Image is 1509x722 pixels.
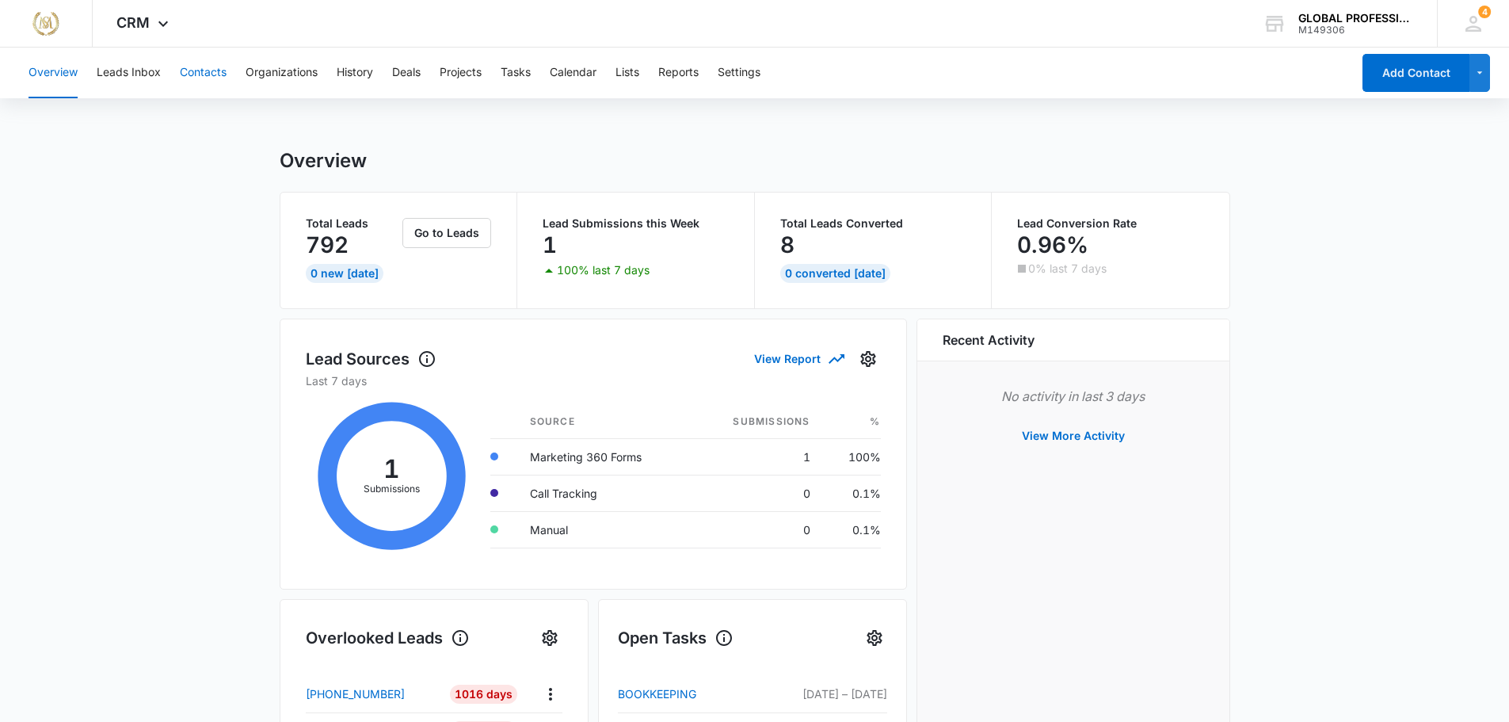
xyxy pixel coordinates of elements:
[550,48,596,98] button: Calendar
[32,10,60,38] img: Manuel Sierra Does Marketing
[780,264,890,283] div: 0 Converted [DATE]
[1006,417,1141,455] button: View More Activity
[543,218,729,229] p: Lead Submissions this Week
[392,48,421,98] button: Deals
[97,48,161,98] button: Leads Inbox
[517,438,692,475] td: Marketing 360 Forms
[538,682,562,706] button: Actions
[306,264,383,283] div: 0 New [DATE]
[537,625,562,651] button: Settings
[692,405,823,439] th: Submissions
[402,218,491,248] button: Go to Leads
[1298,12,1414,25] div: account name
[1478,6,1491,18] div: notifications count
[823,438,881,475] td: 100%
[306,626,470,650] h1: Overlooked Leads
[246,48,318,98] button: Organizations
[692,511,823,548] td: 0
[718,48,760,98] button: Settings
[517,511,692,548] td: Manual
[1478,6,1491,18] span: 4
[754,345,843,372] button: View Report
[440,48,482,98] button: Projects
[1298,25,1414,36] div: account id
[543,232,557,258] p: 1
[802,686,887,702] p: [DATE] – [DATE]
[862,625,887,651] button: Settings
[402,226,491,239] a: Go to Leads
[306,347,436,371] h1: Lead Sources
[943,330,1035,350] h6: Recent Activity
[692,475,823,511] td: 0
[1017,232,1088,258] p: 0.96%
[780,218,966,229] p: Total Leads Converted
[823,405,881,439] th: %
[823,475,881,511] td: 0.1%
[780,232,795,258] p: 8
[337,48,373,98] button: History
[517,405,692,439] th: Source
[517,475,692,511] td: Call Tracking
[306,686,439,702] a: [PHONE_NUMBER]
[501,48,531,98] button: Tasks
[855,346,881,372] button: Settings
[1028,263,1107,274] p: 0% last 7 days
[823,511,881,548] td: 0.1%
[557,265,650,276] p: 100% last 7 days
[618,685,802,704] a: BOOKKEEPING
[450,685,517,704] div: 1016 Days
[658,48,699,98] button: Reports
[29,48,78,98] button: Overview
[306,686,405,702] p: [PHONE_NUMBER]
[618,626,734,650] h1: Open Tasks
[692,438,823,475] td: 1
[116,14,150,31] span: CRM
[1362,54,1469,92] button: Add Contact
[280,149,367,173] h1: Overview
[1017,218,1204,229] p: Lead Conversion Rate
[306,218,400,229] p: Total Leads
[180,48,227,98] button: Contacts
[306,232,349,258] p: 792
[943,387,1204,406] p: No activity in last 3 days
[615,48,639,98] button: Lists
[306,372,881,389] p: Last 7 days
